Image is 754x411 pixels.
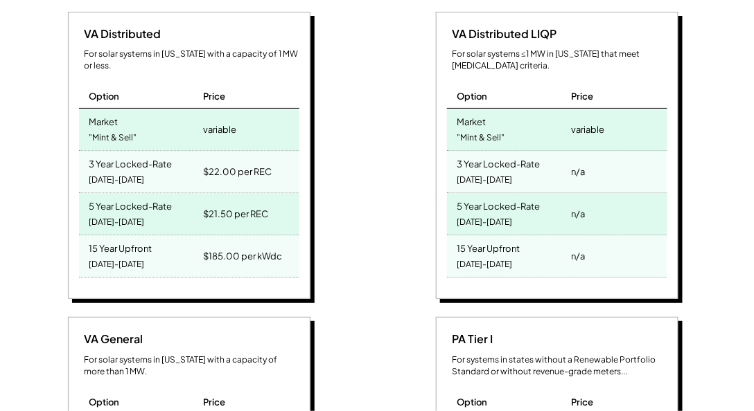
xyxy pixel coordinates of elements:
div: Price [571,396,593,408]
div: Market [457,112,486,128]
div: For solar systems in [US_STATE] with a capacity of 1 MW or less. [85,48,299,72]
div: VA Distributed LIQP [447,26,557,42]
div: Price [571,90,593,102]
div: "Mint & Sell" [457,129,505,147]
div: [DATE]-[DATE] [457,255,513,274]
div: 3 Year Locked-Rate [89,154,173,170]
div: 15 Year Upfront [89,239,152,255]
div: 5 Year Locked-Rate [89,197,173,212]
div: variable [571,120,604,139]
div: 15 Year Upfront [457,239,520,255]
div: PA Tier I [447,331,493,347]
div: [DATE]-[DATE] [89,171,145,190]
div: For systems in states without a Renewable Portfolio Standard or without revenue-grade meters... [453,354,667,378]
div: $185.00 per kWdc [203,246,282,266]
div: n/a [571,246,585,266]
div: n/a [571,204,585,223]
div: [DATE]-[DATE] [89,213,145,232]
div: Option [89,90,120,102]
div: Price [203,396,225,408]
div: For solar systems ≤1 MW in [US_STATE] that meet [MEDICAL_DATA] criteria. [453,48,667,72]
div: VA General [79,331,143,347]
div: "Mint & Sell" [89,129,137,147]
div: $21.50 per REC [203,204,268,223]
div: For solar systems in [US_STATE] with a capacity of more than 1 MW. [85,354,299,378]
div: [DATE]-[DATE] [457,171,513,190]
div: [DATE]-[DATE] [457,213,513,232]
div: 3 Year Locked-Rate [457,154,541,170]
div: $22.00 per REC [203,162,272,181]
div: Price [203,90,225,102]
div: VA Distributed [79,26,161,42]
div: [DATE]-[DATE] [89,255,145,274]
div: Option [457,396,488,408]
div: Market [89,112,119,128]
div: 5 Year Locked-Rate [457,197,541,212]
div: variable [203,120,236,139]
div: Option [457,90,488,102]
div: n/a [571,162,585,181]
div: Option [89,396,120,408]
